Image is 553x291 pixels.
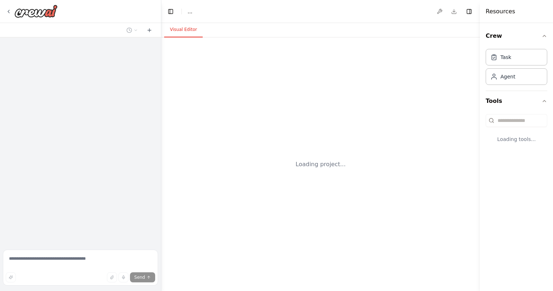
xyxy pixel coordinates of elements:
[486,26,547,46] button: Crew
[188,8,192,15] span: ...
[123,26,141,35] button: Switch to previous chat
[188,8,192,15] nav: breadcrumb
[166,6,176,17] button: Hide left sidebar
[144,26,155,35] button: Start a new chat
[486,91,547,111] button: Tools
[134,274,145,280] span: Send
[6,272,16,282] button: Improve this prompt
[500,54,511,61] div: Task
[296,160,346,169] div: Loading project...
[500,73,515,80] div: Agent
[118,272,129,282] button: Click to speak your automation idea
[486,7,515,16] h4: Resources
[164,22,203,37] button: Visual Editor
[14,5,58,18] img: Logo
[486,46,547,91] div: Crew
[486,130,547,149] div: Loading tools...
[486,111,547,154] div: Tools
[130,272,155,282] button: Send
[464,6,474,17] button: Hide right sidebar
[107,272,117,282] button: Upload files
